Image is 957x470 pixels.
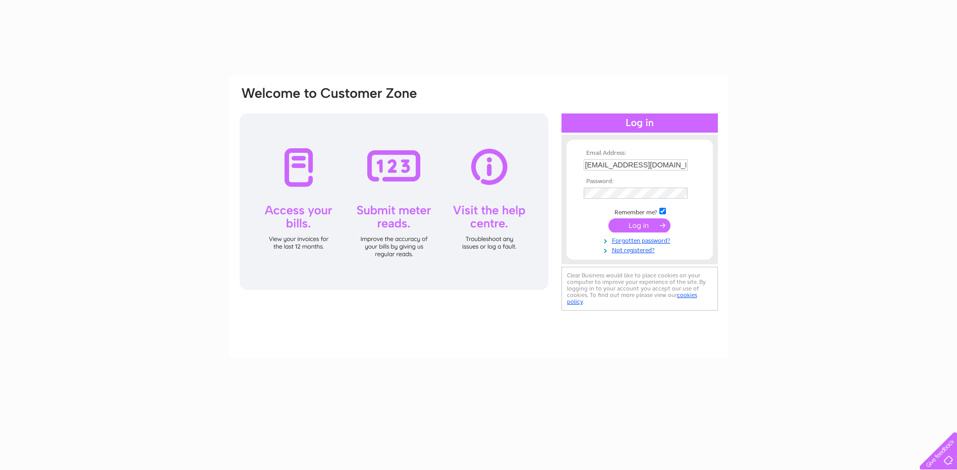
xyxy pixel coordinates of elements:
a: Forgotten password? [584,235,698,245]
a: Not registered? [584,245,698,254]
th: Email Address: [581,150,698,157]
div: Clear Business would like to place cookies on your computer to improve your experience of the sit... [561,267,718,311]
a: cookies policy [567,291,697,305]
td: Remember me? [581,206,698,216]
th: Password: [581,178,698,185]
input: Submit [608,218,670,232]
